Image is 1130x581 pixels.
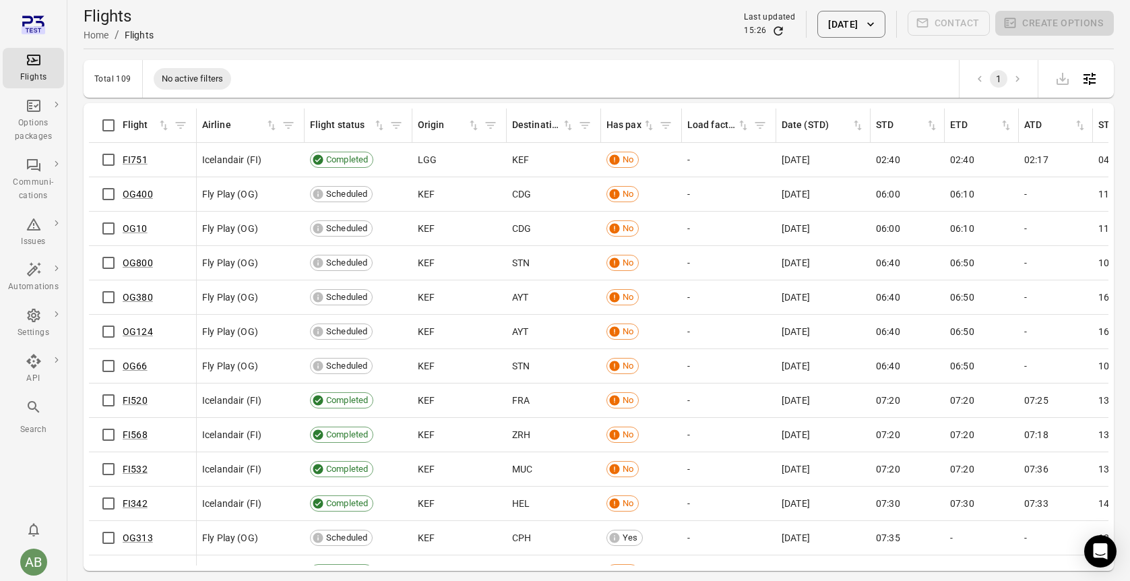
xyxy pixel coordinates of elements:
span: Filter by origin [480,115,501,135]
span: No [618,497,638,510]
span: CDG [512,187,531,201]
div: Search [8,423,59,437]
span: Scheduled [321,359,372,373]
div: AB [20,549,47,576]
span: Scheduled [321,222,372,235]
span: STD [876,118,939,133]
span: KEF [418,497,435,510]
span: 07:35 [876,531,900,545]
span: 04:05 [1098,153,1123,166]
span: 12:15 [1098,531,1123,545]
button: Open table configuration [1076,65,1103,92]
a: OG400 [123,189,153,200]
span: 13:05 [1098,428,1123,441]
a: OG313 [123,532,153,543]
span: KEF [418,565,435,579]
span: Icelandair (FI) [202,394,261,407]
span: Icelandair (FI) [202,565,261,579]
a: API [3,349,64,390]
span: Flight [123,118,170,133]
span: KEF [418,222,435,235]
span: LGG [418,153,437,166]
span: 06:50 [950,256,974,270]
div: Flights [125,28,154,42]
div: Sort by origin in ascending order [418,118,480,133]
span: 07:36 [1024,565,1048,579]
div: - [687,256,771,270]
button: [DATE] [817,11,885,38]
span: Yes [618,531,642,545]
div: Has pax [606,118,642,133]
span: [DATE] [782,256,810,270]
span: Has pax [606,118,656,133]
a: FI520 [123,395,148,406]
span: 16:00 [1098,325,1123,338]
a: FI342 [123,498,148,509]
a: Communi-cations [3,153,64,207]
span: 14:00 [1098,497,1123,510]
button: Filter by destination [575,115,595,135]
span: 13:00 [1098,394,1123,407]
div: Settings [8,326,59,340]
span: No [618,359,638,373]
div: - [1024,531,1088,545]
div: Sort by destination in ascending order [512,118,575,133]
span: 16:00 [1098,290,1123,304]
div: - [1024,222,1088,235]
span: Icelandair (FI) [202,428,261,441]
span: No [618,290,638,304]
div: Last updated [744,11,795,24]
button: Filter by flight [170,115,191,135]
div: - [1024,256,1088,270]
div: Sort by flight status in ascending order [310,118,386,133]
span: CDG [512,222,531,235]
div: - [687,394,771,407]
span: ARN [512,565,531,579]
span: Completed [321,153,373,166]
div: ATD [1024,118,1073,133]
a: FI751 [123,154,148,165]
a: Flights [3,48,64,88]
span: KEF [418,359,435,373]
div: Airline [202,118,265,133]
span: [DATE] [782,531,810,545]
div: - [687,153,771,166]
span: 06:40 [876,325,900,338]
span: No active filters [154,72,232,86]
button: Refresh data [772,24,785,38]
span: KEF [418,394,435,407]
span: 06:10 [950,187,974,201]
div: - [687,497,771,510]
button: Filter by airline [278,115,299,135]
div: 15:26 [744,24,766,38]
span: [DATE] [782,565,810,579]
span: 07:25 [1024,394,1048,407]
span: 07:35 [876,565,900,579]
span: 06:00 [876,187,900,201]
span: Flight status [310,118,386,133]
div: - [1024,359,1088,373]
button: Filter by load factor [750,115,770,135]
span: [DATE] [782,325,810,338]
span: Load factor [687,118,750,133]
span: 02:17 [1024,153,1048,166]
span: [DATE] [782,428,810,441]
span: No [618,256,638,270]
span: 11:30 [1098,222,1123,235]
span: AYT [512,290,528,304]
div: - [687,187,771,201]
nav: pagination navigation [970,70,1027,88]
span: 06:50 [950,325,974,338]
span: Fly Play (OG) [202,256,258,270]
span: [DATE] [782,462,810,476]
span: 06:40 [876,359,900,373]
span: MUC [512,462,532,476]
span: 10:40 [1098,359,1123,373]
span: KEF [418,531,435,545]
span: STN [512,359,530,373]
span: ETD [950,118,1013,133]
span: KEF [418,428,435,441]
span: Icelandair (FI) [202,497,261,510]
